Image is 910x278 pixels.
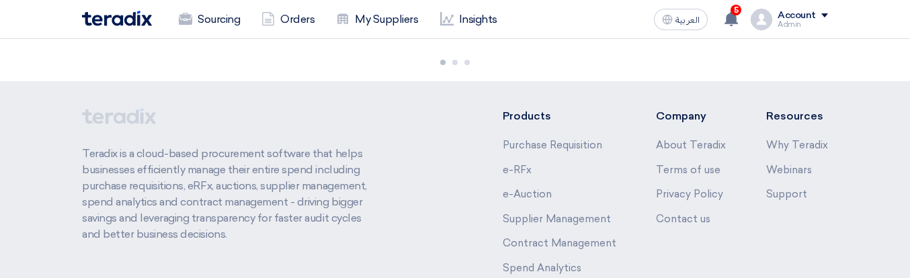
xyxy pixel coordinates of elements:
img: Teradix logo [82,11,152,26]
a: Terms of use [656,164,720,176]
a: About Teradix [656,139,726,151]
a: e-Auction [503,188,552,200]
li: Resources [766,108,828,124]
span: 5 [731,5,741,15]
li: Products [503,108,616,124]
a: Purchase Requisition [503,139,602,151]
a: Contract Management [503,237,616,249]
a: e-RFx [503,164,532,176]
a: Insights [429,5,508,34]
div: Admin [778,21,828,28]
li: Company [656,108,726,124]
img: profile_test.png [751,9,772,30]
a: Contact us [656,213,710,225]
a: My Suppliers [325,5,429,34]
span: العربية [675,15,700,25]
a: Orders [251,5,325,34]
div: Account [778,10,816,21]
button: العربية [654,9,708,30]
a: Sourcing [168,5,251,34]
a: Privacy Policy [656,188,723,200]
a: Why Teradix [766,139,828,151]
a: Spend Analytics [503,262,581,274]
p: Teradix is a cloud-based procurement software that helps businesses efficiently manage their enti... [82,146,380,242]
a: Supplier Management [503,213,611,225]
a: Support [766,188,807,200]
a: Webinars [766,164,812,176]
